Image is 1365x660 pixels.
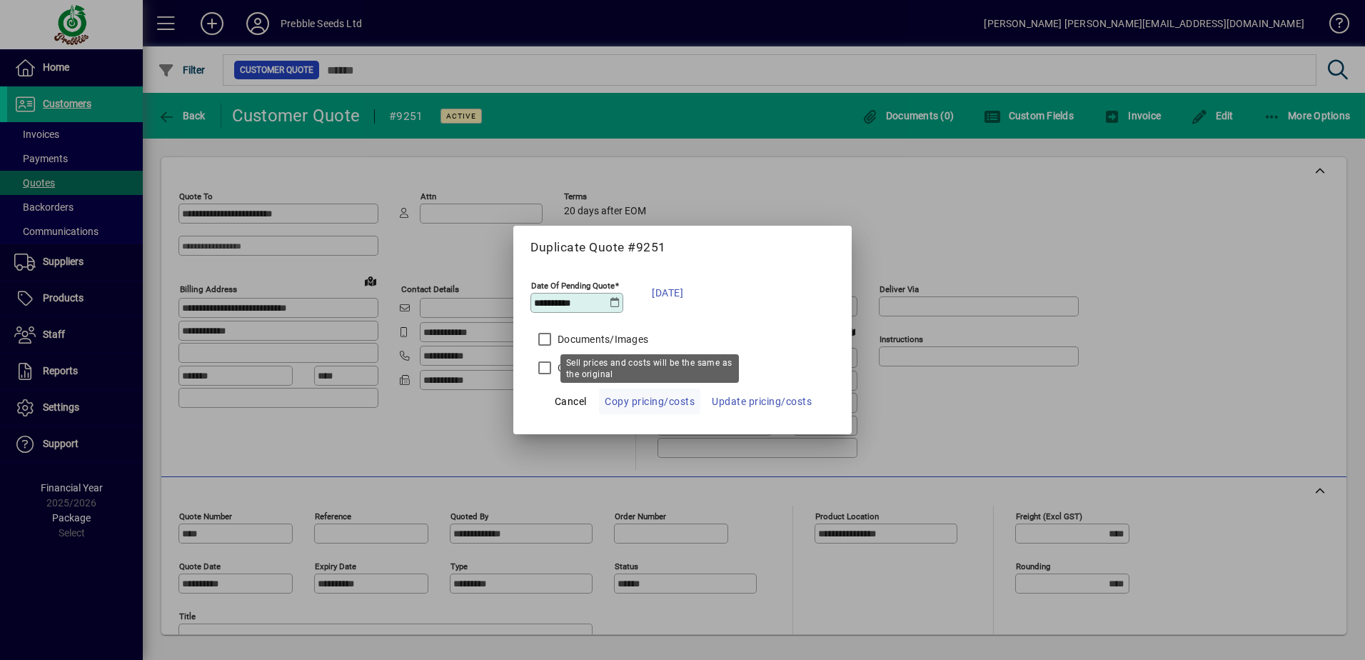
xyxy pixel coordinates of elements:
[560,354,739,383] div: Sell prices and costs will be the same as the original
[530,240,835,255] h5: Duplicate Quote #9251
[605,393,695,410] span: Copy pricing/costs
[645,275,690,311] button: [DATE]
[555,332,648,346] label: Documents/Images
[712,393,812,410] span: Update pricing/costs
[706,389,817,414] button: Update pricing/costs
[548,389,593,414] button: Cancel
[599,389,700,414] button: Copy pricing/costs
[555,393,587,410] span: Cancel
[652,284,683,301] span: [DATE]
[531,281,615,291] mat-label: Date Of Pending Quote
